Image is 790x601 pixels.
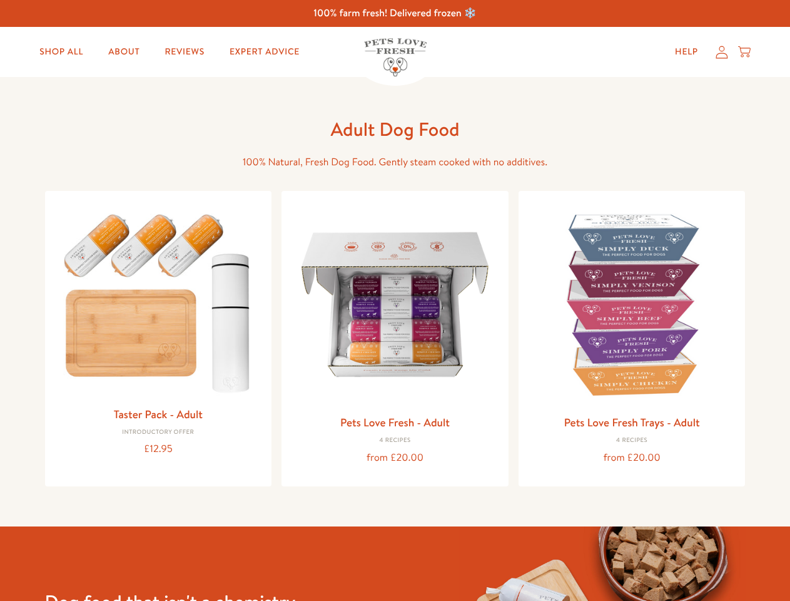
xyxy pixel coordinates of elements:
div: 4 Recipes [291,437,499,444]
div: £12.95 [55,441,262,458]
h1: Adult Dog Food [195,117,595,141]
a: Expert Advice [220,39,310,64]
div: Introductory Offer [55,429,262,436]
a: Help [665,39,708,64]
a: Pets Love Fresh Trays - Adult [564,414,700,430]
div: from £20.00 [529,449,736,466]
img: Pets Love Fresh [364,38,427,76]
div: from £20.00 [291,449,499,466]
a: Reviews [154,39,214,64]
img: Pets Love Fresh - Adult [291,201,499,408]
a: About [98,39,149,64]
a: Taster Pack - Adult [114,406,203,422]
span: 100% Natural, Fresh Dog Food. Gently steam cooked with no additives. [243,155,547,169]
a: Pets Love Fresh - Adult [340,414,450,430]
img: Taster Pack - Adult [55,201,262,399]
div: 4 Recipes [529,437,736,444]
img: Pets Love Fresh Trays - Adult [529,201,736,408]
a: Shop All [29,39,93,64]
